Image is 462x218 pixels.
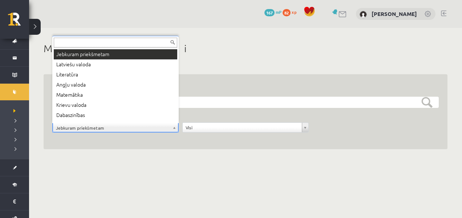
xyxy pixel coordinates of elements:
[54,49,177,59] div: Jebkuram priekšmetam
[54,110,177,120] div: Dabaszinības
[54,59,177,70] div: Latviešu valoda
[54,90,177,100] div: Matemātika
[54,100,177,110] div: Krievu valoda
[54,120,177,130] div: Datorika
[54,80,177,90] div: Angļu valoda
[54,70,177,80] div: Literatūra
